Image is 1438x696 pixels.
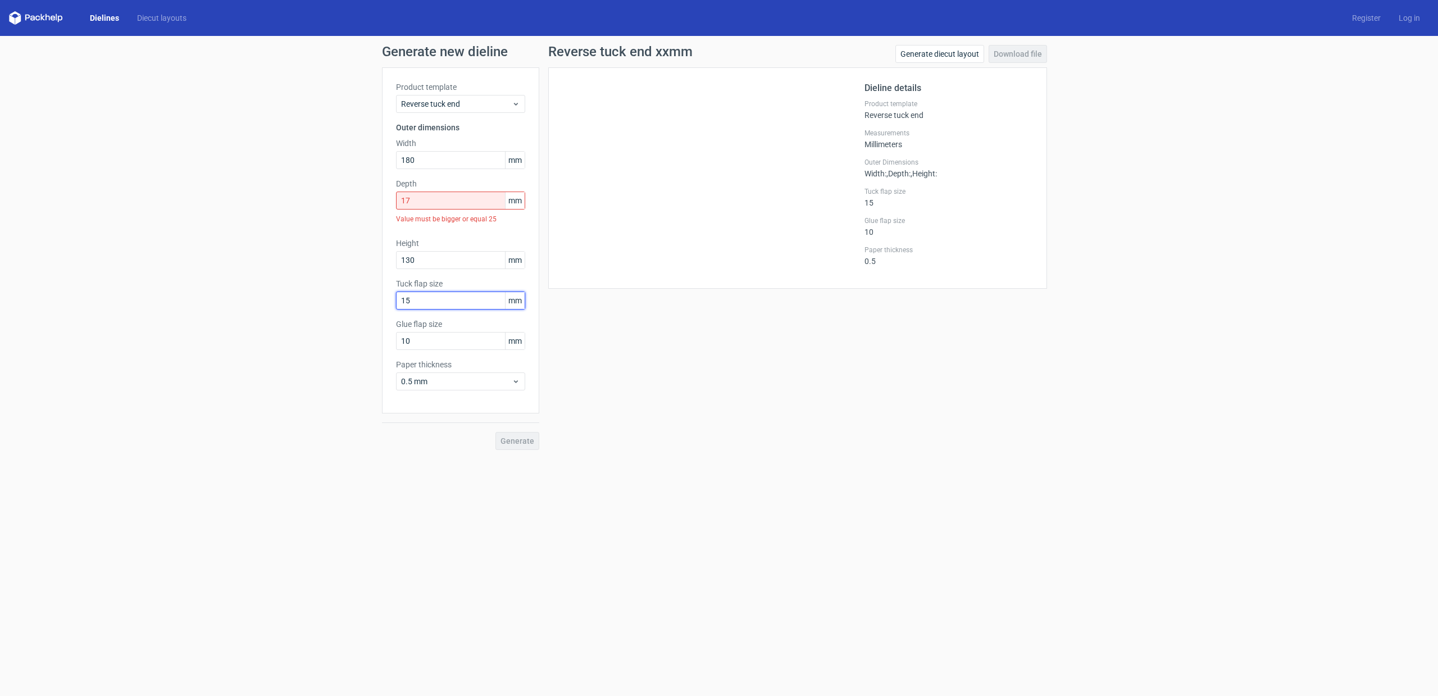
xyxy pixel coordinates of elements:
span: mm [505,152,525,169]
label: Glue flap size [864,216,1033,225]
label: Product template [396,81,525,93]
label: Tuck flap size [864,187,1033,196]
a: Diecut layouts [128,12,195,24]
span: , Depth : [886,169,911,178]
div: Millimeters [864,129,1033,149]
a: Generate diecut layout [895,45,984,63]
div: 15 [864,187,1033,207]
span: mm [505,333,525,349]
h3: Outer dimensions [396,122,525,133]
div: 0.5 [864,245,1033,266]
span: mm [505,292,525,309]
label: Glue flap size [396,319,525,330]
h1: Reverse tuck end xxmm [548,45,693,58]
div: Reverse tuck end [864,99,1033,120]
label: Paper thickness [864,245,1033,254]
h1: Generate new dieline [382,45,1056,58]
span: mm [505,252,525,269]
div: 10 [864,216,1033,236]
a: Dielines [81,12,128,24]
label: Tuck flap size [396,278,525,289]
a: Register [1343,12,1390,24]
a: Log in [1390,12,1429,24]
label: Height [396,238,525,249]
label: Outer Dimensions [864,158,1033,167]
div: Value must be bigger or equal 25 [396,210,525,229]
h2: Dieline details [864,81,1033,95]
label: Depth [396,178,525,189]
label: Product template [864,99,1033,108]
span: 0.5 mm [401,376,512,387]
label: Measurements [864,129,1033,138]
label: Width [396,138,525,149]
span: , Height : [911,169,937,178]
span: Width : [864,169,886,178]
span: mm [505,192,525,209]
label: Paper thickness [396,359,525,370]
span: Reverse tuck end [401,98,512,110]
